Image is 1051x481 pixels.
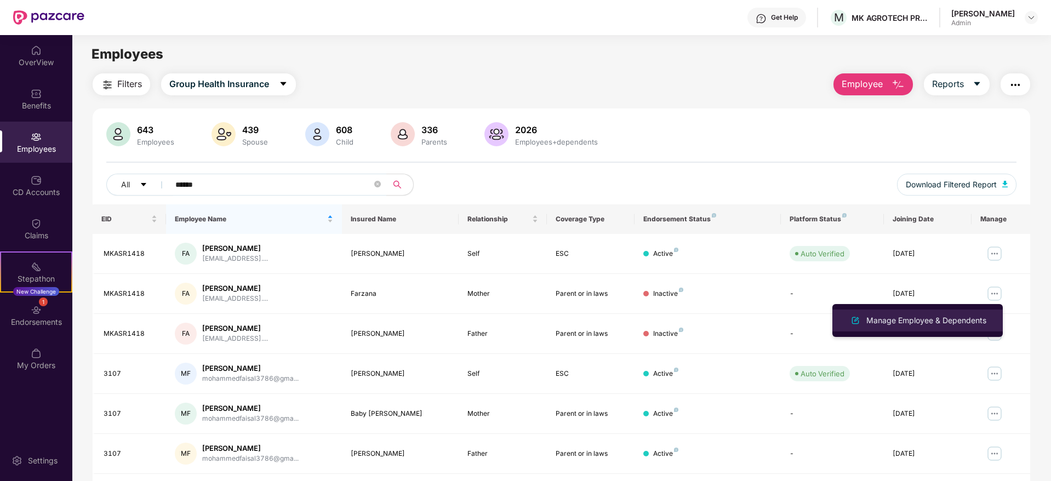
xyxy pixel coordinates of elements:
[951,8,1015,19] div: [PERSON_NAME]
[1,273,71,284] div: Stepathon
[175,283,197,305] div: FA
[351,329,450,339] div: [PERSON_NAME]
[31,305,42,316] img: svg+xml;base64,PHN2ZyBpZD0iRW5kb3JzZW1lbnRzIiB4bWxucz0iaHR0cDovL3d3dy53My5vcmcvMjAwMC9zdmciIHdpZH...
[986,445,1003,462] img: manageButton
[643,215,772,224] div: Endorsement Status
[790,215,875,224] div: Platform Status
[893,289,963,299] div: [DATE]
[653,449,678,459] div: Active
[93,73,150,95] button: Filters
[951,19,1015,27] div: Admin
[556,329,626,339] div: Parent or in laws
[351,449,450,459] div: [PERSON_NAME]
[374,180,381,190] span: close-circle
[467,215,529,224] span: Relationship
[556,409,626,419] div: Parent or in laws
[653,409,678,419] div: Active
[852,13,928,23] div: MK AGROTECH PRIVATE LIMITED
[467,249,538,259] div: Self
[117,77,142,91] span: Filters
[419,124,449,135] div: 336
[556,289,626,299] div: Parent or in laws
[351,249,450,259] div: [PERSON_NAME]
[305,122,329,146] img: svg+xml;base64,PHN2ZyB4bWxucz0iaHR0cDovL3d3dy53My5vcmcvMjAwMC9zdmciIHhtbG5zOnhsaW5rPSJodHRwOi8vd3...
[202,454,299,464] div: mohammedfaisal3786@gma...
[712,213,716,217] img: svg+xml;base64,PHN2ZyB4bWxucz0iaHR0cDovL3d3dy53My5vcmcvMjAwMC9zdmciIHdpZHRoPSI4IiBoZWlnaHQ9IjgiIH...
[833,73,913,95] button: Employee
[906,179,997,191] span: Download Filtered Report
[106,174,173,196] button: Allcaret-down
[93,204,166,234] th: EID
[419,138,449,146] div: Parents
[334,124,356,135] div: 608
[31,175,42,186] img: svg+xml;base64,PHN2ZyBpZD0iQ0RfQWNjb3VudHMiIGRhdGEtbmFtZT0iQ0QgQWNjb3VudHMiIHhtbG5zPSJodHRwOi8vd3...
[679,288,683,292] img: svg+xml;base64,PHN2ZyB4bWxucz0iaHR0cDovL3d3dy53My5vcmcvMjAwMC9zdmciIHdpZHRoPSI4IiBoZWlnaHQ9IjgiIH...
[25,455,61,466] div: Settings
[756,13,767,24] img: svg+xml;base64,PHN2ZyBpZD0iSGVscC0zMngzMiIgeG1sbnM9Imh0dHA6Ly93d3cudzMub3JnLzIwMDAvc3ZnIiB3aWR0aD...
[986,405,1003,422] img: manageButton
[467,409,538,419] div: Mother
[104,449,157,459] div: 3107
[781,434,883,474] td: -
[175,443,197,465] div: MF
[386,174,414,196] button: search
[679,328,683,332] img: svg+xml;base64,PHN2ZyB4bWxucz0iaHR0cDovL3d3dy53My5vcmcvMjAwMC9zdmciIHdpZHRoPSI4IiBoZWlnaHQ9IjgiIH...
[13,10,84,25] img: New Pazcare Logo
[771,13,798,22] div: Get Help
[556,369,626,379] div: ESC
[924,73,990,95] button: Reportscaret-down
[12,455,22,466] img: svg+xml;base64,PHN2ZyBpZD0iU2V0dGluZy0yMHgyMCIgeG1sbnM9Imh0dHA6Ly93d3cudzMub3JnLzIwMDAvc3ZnIiB3aW...
[202,283,268,294] div: [PERSON_NAME]
[175,323,197,345] div: FA
[459,204,546,234] th: Relationship
[31,348,42,359] img: svg+xml;base64,PHN2ZyBpZD0iTXlfT3JkZXJzIiBkYXRhLW5hbWU9Ik15IE9yZGVycyIgeG1sbnM9Imh0dHA6Ly93d3cudz...
[240,124,270,135] div: 439
[202,403,299,414] div: [PERSON_NAME]
[104,329,157,339] div: MKASR1418
[653,289,683,299] div: Inactive
[202,443,299,454] div: [PERSON_NAME]
[893,409,963,419] div: [DATE]
[104,249,157,259] div: MKASR1418
[106,122,130,146] img: svg+xml;base64,PHN2ZyB4bWxucz0iaHR0cDovL3d3dy53My5vcmcvMjAwMC9zdmciIHhtbG5zOnhsaW5rPSJodHRwOi8vd3...
[781,314,883,354] td: -
[101,78,114,91] img: svg+xml;base64,PHN2ZyB4bWxucz0iaHR0cDovL3d3dy53My5vcmcvMjAwMC9zdmciIHdpZHRoPSIyNCIgaGVpZ2h0PSIyNC...
[893,449,963,459] div: [DATE]
[484,122,509,146] img: svg+xml;base64,PHN2ZyB4bWxucz0iaHR0cDovL3d3dy53My5vcmcvMjAwMC9zdmciIHhtbG5zOnhsaW5rPSJodHRwOi8vd3...
[1002,181,1008,187] img: svg+xml;base64,PHN2ZyB4bWxucz0iaHR0cDovL3d3dy53My5vcmcvMjAwMC9zdmciIHhtbG5zOnhsaW5rPSJodHRwOi8vd3...
[202,414,299,424] div: mohammedfaisal3786@gma...
[1027,13,1036,22] img: svg+xml;base64,PHN2ZyBpZD0iRHJvcGRvd24tMzJ4MzIiIHhtbG5zPSJodHRwOi8vd3d3LnczLm9yZy8yMDAwL3N2ZyIgd2...
[31,261,42,272] img: svg+xml;base64,PHN2ZyB4bWxucz0iaHR0cDovL3d3dy53My5vcmcvMjAwMC9zdmciIHdpZHRoPSIyMSIgaGVpZ2h0PSIyMC...
[31,131,42,142] img: svg+xml;base64,PHN2ZyBpZD0iRW1wbG95ZWVzIiB4bWxucz0iaHR0cDovL3d3dy53My5vcmcvMjAwMC9zdmciIHdpZHRoPS...
[467,369,538,379] div: Self
[653,249,678,259] div: Active
[897,174,1016,196] button: Download Filtered Report
[104,409,157,419] div: 3107
[801,368,844,379] div: Auto Verified
[351,369,450,379] div: [PERSON_NAME]
[513,124,600,135] div: 2026
[202,294,268,304] div: [EMAIL_ADDRESS]....
[892,78,905,91] img: svg+xml;base64,PHN2ZyB4bWxucz0iaHR0cDovL3d3dy53My5vcmcvMjAwMC9zdmciIHhtbG5zOnhsaW5rPSJodHRwOi8vd3...
[161,73,296,95] button: Group Health Insurancecaret-down
[342,204,459,234] th: Insured Name
[653,369,678,379] div: Active
[386,180,408,189] span: search
[781,394,883,434] td: -
[101,215,149,224] span: EID
[351,409,450,419] div: Baby [PERSON_NAME]
[893,249,963,259] div: [DATE]
[653,329,683,339] div: Inactive
[334,138,356,146] div: Child
[547,204,635,234] th: Coverage Type
[169,77,269,91] span: Group Health Insurance
[467,329,538,339] div: Father
[104,369,157,379] div: 3107
[467,449,538,459] div: Father
[240,138,270,146] div: Spouse
[834,11,844,24] span: M
[351,289,450,299] div: Farzana
[175,215,325,224] span: Employee Name
[842,77,883,91] span: Employee
[674,248,678,252] img: svg+xml;base64,PHN2ZyB4bWxucz0iaHR0cDovL3d3dy53My5vcmcvMjAwMC9zdmciIHdpZHRoPSI4IiBoZWlnaHQ9IjgiIH...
